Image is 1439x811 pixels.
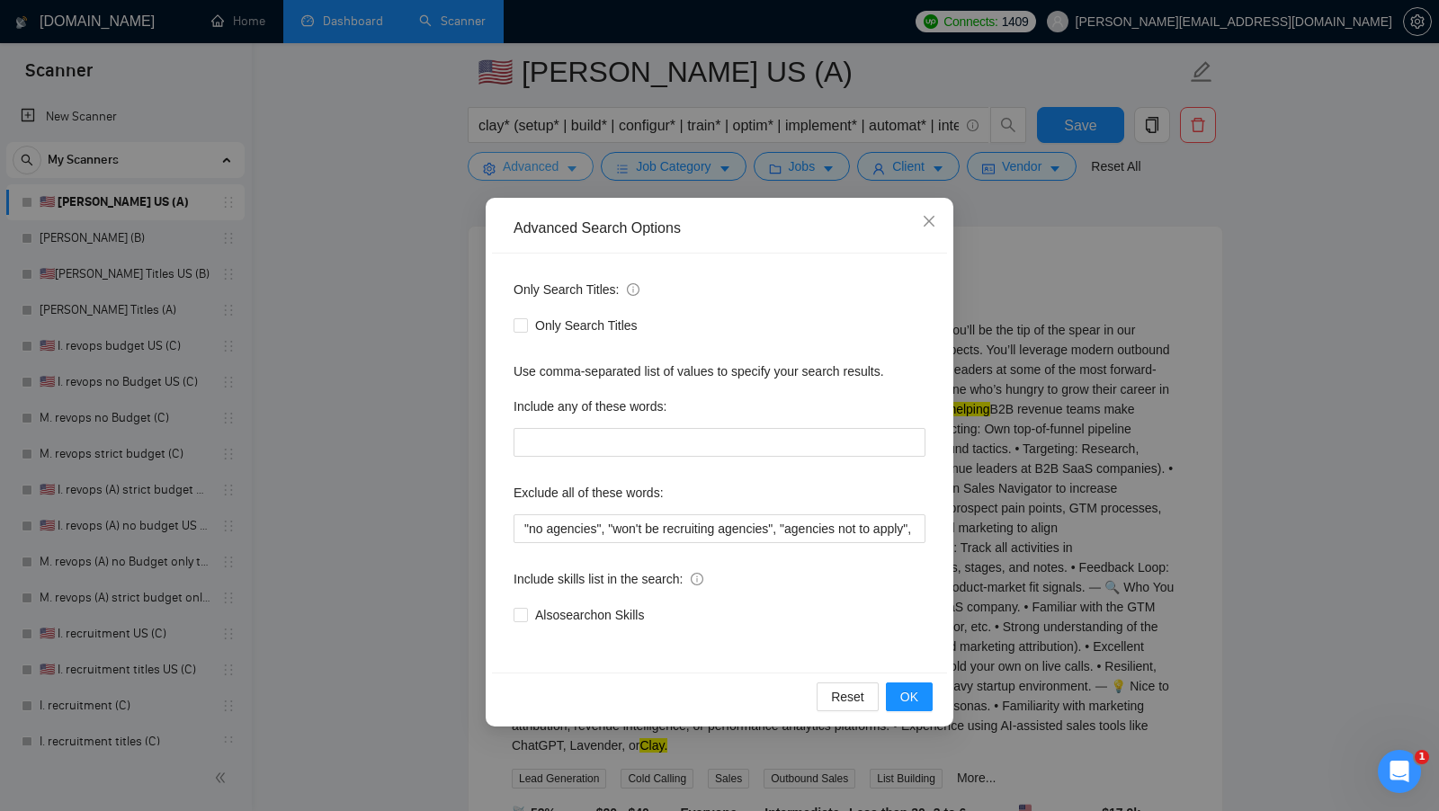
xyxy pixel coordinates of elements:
[1378,750,1421,793] iframe: Intercom live chat
[514,218,925,238] div: Advanced Search Options
[627,283,639,296] span: info-circle
[831,687,864,707] span: Reset
[514,280,639,299] span: Only Search Titles:
[514,569,703,589] span: Include skills list in the search:
[514,361,925,381] div: Use comma-separated list of values to specify your search results.
[905,198,953,246] button: Close
[817,682,879,711] button: Reset
[886,682,933,711] button: OK
[1415,750,1429,764] span: 1
[528,316,645,335] span: Only Search Titles
[528,605,651,625] span: Also search on Skills
[514,392,666,421] label: Include any of these words:
[691,573,703,585] span: info-circle
[514,478,664,507] label: Exclude all of these words:
[900,687,918,707] span: OK
[922,214,936,228] span: close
